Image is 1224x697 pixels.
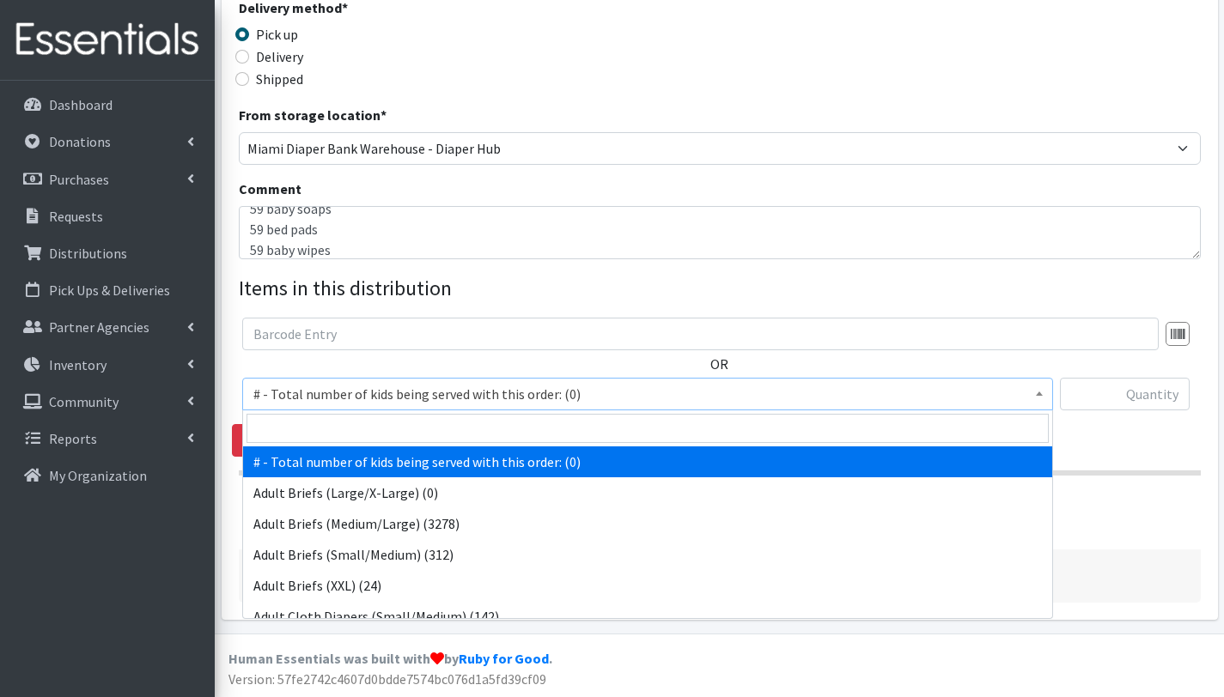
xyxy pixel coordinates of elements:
[49,356,107,373] p: Inventory
[7,458,208,493] a: My Organization
[256,69,303,89] label: Shipped
[7,88,208,122] a: Dashboard
[242,378,1053,410] span: # - Total number of kids being served with this order: (0)
[459,650,549,667] a: Ruby for Good
[243,601,1052,632] li: Adult Cloth Diapers (Small/Medium) (142)
[228,650,552,667] strong: Human Essentials was built with by .
[228,670,546,688] span: Version: 57fe2742c4607d0bdde7574bc076d1a5fd39cf09
[381,106,387,124] abbr: required
[49,467,147,484] p: My Organization
[232,424,318,457] a: Remove
[49,208,103,225] p: Requests
[243,570,1052,601] li: Adult Briefs (XXL) (24)
[49,282,170,299] p: Pick Ups & Deliveries
[49,245,127,262] p: Distributions
[243,508,1052,539] li: Adult Briefs (Medium/Large) (3278)
[243,539,1052,570] li: Adult Briefs (Small/Medium) (312)
[49,171,109,188] p: Purchases
[49,133,111,150] p: Donations
[1060,378,1190,410] input: Quantity
[7,11,208,69] img: HumanEssentials
[49,96,113,113] p: Dashboard
[243,446,1052,477] li: # - Total number of kids being served with this order: (0)
[256,46,303,67] label: Delivery
[7,385,208,419] a: Community
[7,348,208,382] a: Inventory
[239,273,1201,304] legend: Items in this distribution
[7,236,208,270] a: Distributions
[7,310,208,344] a: Partner Agencies
[253,382,1042,406] span: # - Total number of kids being served with this order: (0)
[7,421,208,456] a: Reports
[7,273,208,307] a: Pick Ups & Deliveries
[7,199,208,233] a: Requests
[256,24,298,45] label: Pick up
[49,393,119,410] p: Community
[239,105,387,125] label: From storage location
[239,179,301,199] label: Comment
[49,318,149,336] p: Partner Agencies
[7,124,208,159] a: Donations
[243,477,1052,508] li: Adult Briefs (Large/X-Large) (0)
[49,430,97,447] p: Reports
[242,318,1159,350] input: Barcode Entry
[7,162,208,197] a: Purchases
[710,354,728,374] label: OR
